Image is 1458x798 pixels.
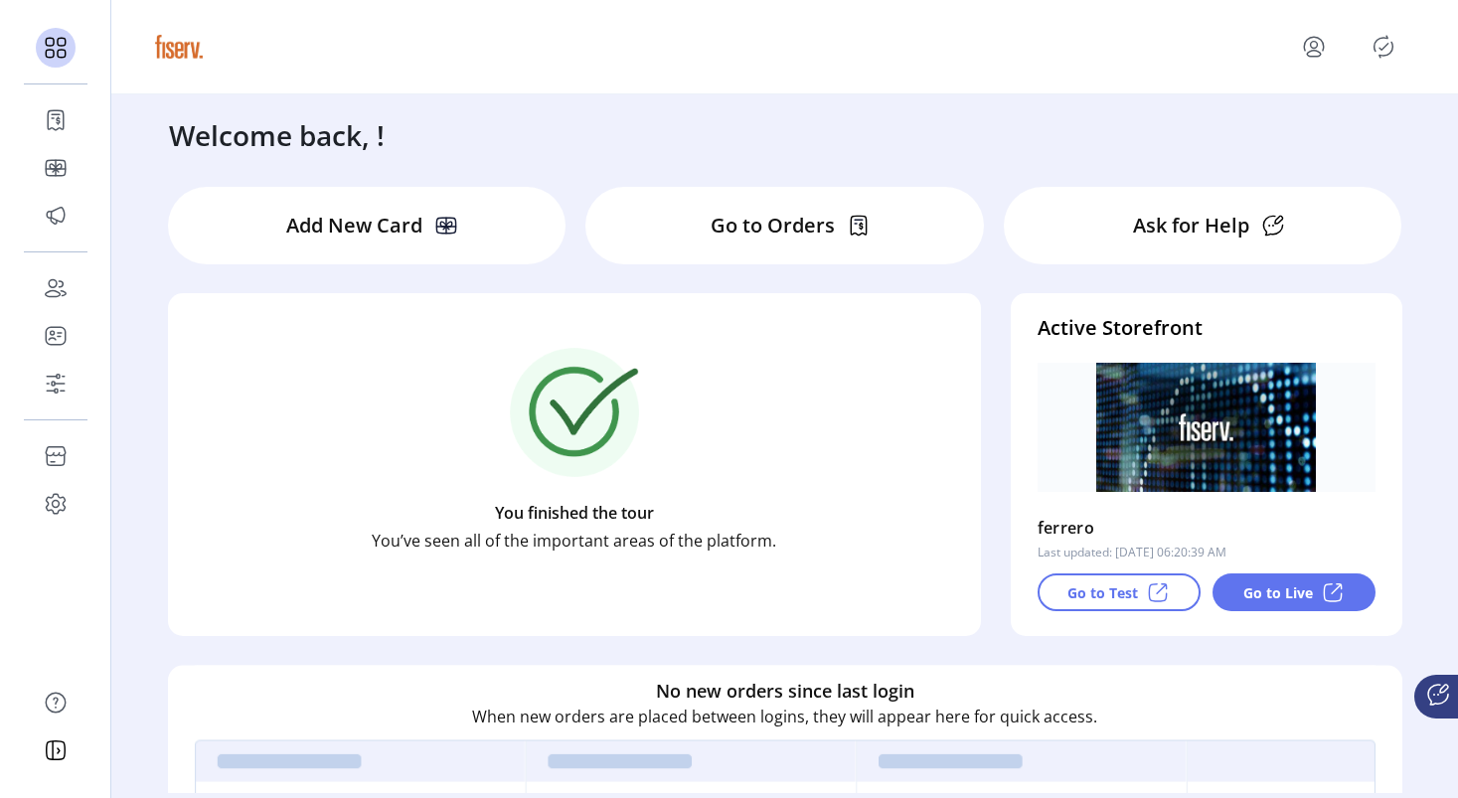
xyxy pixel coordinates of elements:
[286,211,422,240] p: Add New Card
[1243,582,1313,603] p: Go to Live
[1133,211,1249,240] p: Ask for Help
[711,211,835,240] p: Go to Orders
[1038,512,1095,544] p: ferrero
[1368,31,1399,63] button: Publisher Panel
[495,501,654,525] p: You finished the tour
[151,19,207,75] img: logo
[1038,313,1376,343] h4: Active Storefront
[372,529,776,553] p: You’ve seen all of the important areas of the platform.
[1067,582,1138,603] p: Go to Test
[1298,31,1330,63] button: menu
[656,678,914,705] h6: No new orders since last login
[472,705,1097,728] p: When new orders are placed between logins, they will appear here for quick access.
[1038,544,1226,561] p: Last updated: [DATE] 06:20:39 AM
[169,114,385,156] h3: Welcome back, !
